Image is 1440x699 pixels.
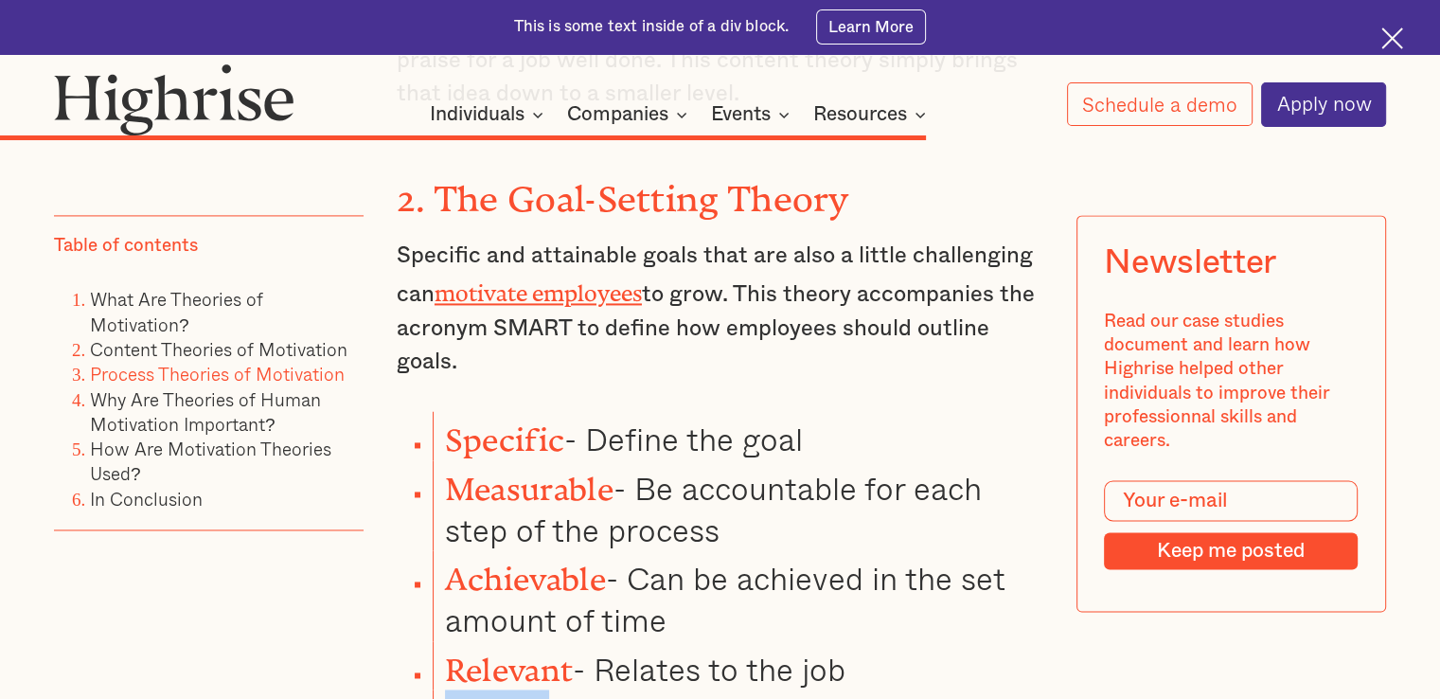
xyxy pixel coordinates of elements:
[90,436,331,488] a: How Are Motivation Theories Used?
[1105,244,1276,283] div: Newsletter
[567,103,668,126] div: Companies
[90,336,347,364] a: Content Theories of Motivation
[54,235,198,259] div: Table of contents
[90,286,263,338] a: What Are Theories of Motivation?
[433,641,1043,690] li: - Relates to the job
[397,240,1043,381] p: Specific and attainable goals that are also a little challenging can to grow. This theory accompa...
[430,103,549,126] div: Individuals
[445,471,613,492] strong: Measurable
[433,411,1043,459] li: - Define the goal
[90,385,321,438] a: Why Are Theories of Human Motivation Important?
[1261,82,1386,127] a: Apply now
[435,280,642,295] a: motivate employees
[54,63,294,136] img: Highrise logo
[1105,481,1359,522] input: Your e-mail
[1105,481,1359,571] form: Modal Form
[445,421,564,442] strong: Specific
[1067,82,1253,126] a: Schedule a demo
[397,178,849,201] strong: 2. The Goal-Setting Theory
[711,103,795,126] div: Events
[90,361,345,388] a: Process Theories of Motivation
[514,16,790,38] div: This is some text inside of a div block.
[1381,27,1403,49] img: Cross icon
[1105,532,1359,570] input: Keep me posted
[813,103,932,126] div: Resources
[567,103,693,126] div: Companies
[816,9,927,44] a: Learn More
[1105,311,1359,455] div: Read our case studies document and learn how Highrise helped other individuals to improve their p...
[433,460,1043,550] li: - Be accountable for each step of the process
[445,652,573,672] strong: Relevant
[90,486,203,513] a: In Conclusion
[711,103,771,126] div: Events
[433,550,1043,640] li: - Can be achieved in the set amount of time
[445,561,606,582] strong: Achievable
[813,103,907,126] div: Resources
[430,103,524,126] div: Individuals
